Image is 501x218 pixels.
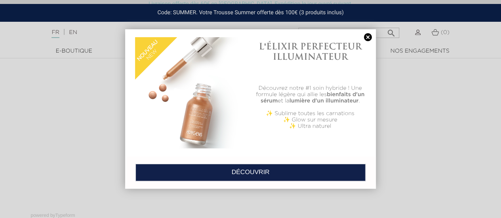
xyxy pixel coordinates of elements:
b: lumière d'un illuminateur [290,98,359,104]
p: ✨ Glow sur mesure [255,117,366,123]
a: DÉCOUVRIR [135,164,366,181]
p: ✨ Ultra naturel [255,123,366,129]
p: ✨ Sublime toutes les carnations [255,110,366,117]
h1: L'ÉLIXIR PERFECTEUR ILLUMINATEUR [255,41,366,62]
p: Découvrez notre #1 soin hybride ! Une formule légère qui allie les et la . [255,85,366,104]
b: bienfaits d'un sérum [261,92,364,104]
